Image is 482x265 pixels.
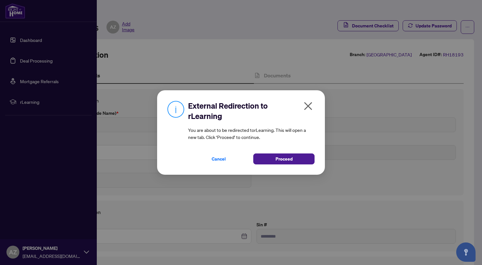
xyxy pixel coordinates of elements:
[212,154,226,164] span: Cancel
[188,101,315,164] div: You are about to be redirected to rLearning . This will open a new tab. Click ‘Proceed’ to continue.
[253,153,315,164] button: Proceed
[188,101,315,121] h2: External Redirection to rLearning
[276,154,293,164] span: Proceed
[303,101,313,111] span: close
[167,101,184,118] img: Info Icon
[188,153,249,164] button: Cancel
[456,242,476,262] button: Open asap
